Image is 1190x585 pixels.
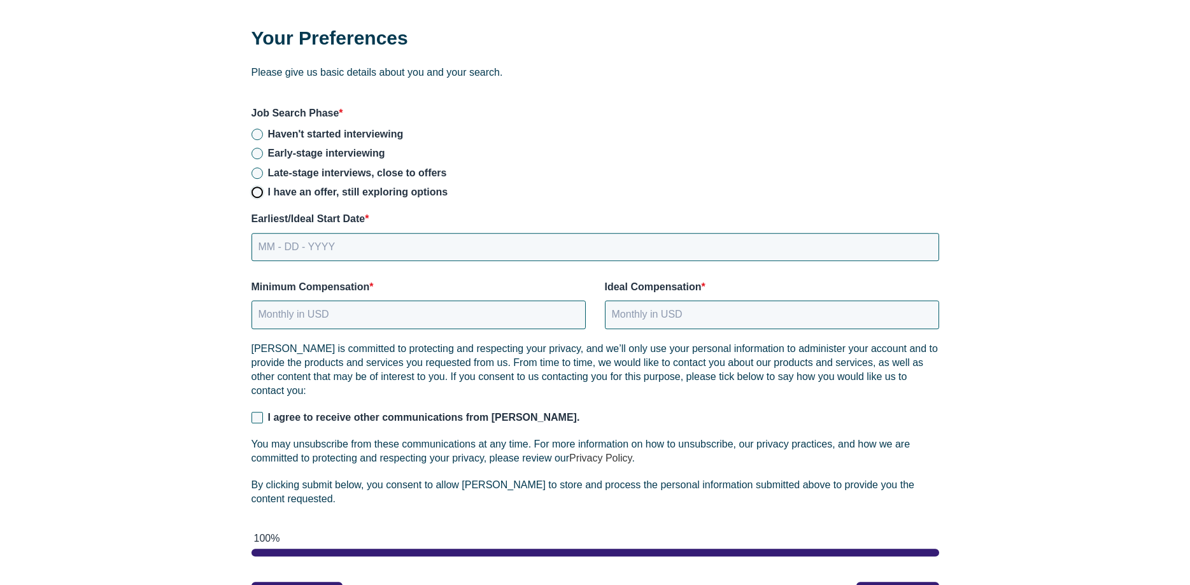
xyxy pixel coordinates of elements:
input: Late-stage interviews, close to offers [251,167,263,179]
p: Please give us basic details about you and your search. [251,66,939,80]
span: I agree to receive other communications from [PERSON_NAME]. [268,412,580,423]
span: Haven't started interviewing [268,129,404,139]
span: Earliest/Ideal Start Date [251,213,365,224]
span: Job Search Phase [251,108,339,118]
span: Minimum Compensation [251,281,370,292]
input: Monthly in USD [251,300,586,328]
span: Ideal Compensation [605,281,702,292]
input: MM - DD - YYYY [251,233,939,261]
p: By clicking submit below, you consent to allow [PERSON_NAME] to store and process the personal in... [251,478,939,506]
div: 100% [254,532,939,546]
span: Early-stage interviewing [268,148,385,159]
strong: Your Preferences [251,27,408,48]
p: [PERSON_NAME] is committed to protecting and respecting your privacy, and we’ll only use your per... [251,342,939,398]
div: page 2 of 2 [251,549,939,556]
input: I have an offer, still exploring options [251,187,263,198]
span: I have an offer, still exploring options [268,187,448,197]
input: Monthly in USD [605,300,939,328]
input: I agree to receive other communications from [PERSON_NAME]. [251,412,263,423]
input: Haven't started interviewing [251,129,263,140]
p: You may unsubscribe from these communications at any time. For more information on how to unsubsc... [251,437,939,465]
a: Privacy Policy [569,453,632,463]
span: Late-stage interviews, close to offers [268,167,447,178]
input: Early-stage interviewing [251,148,263,159]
